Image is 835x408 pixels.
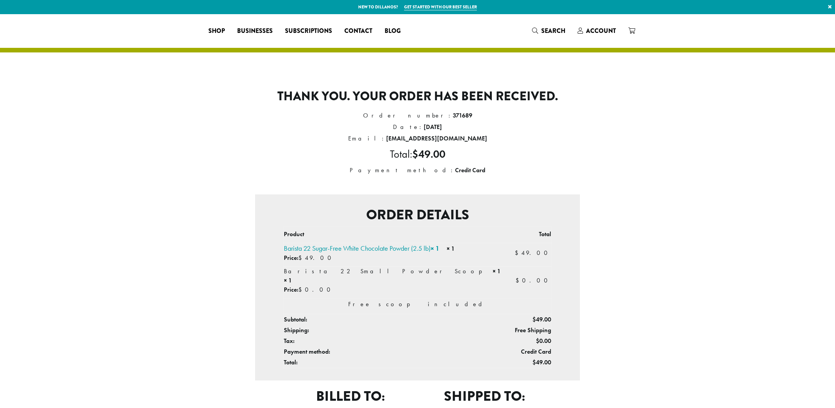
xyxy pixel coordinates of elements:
[412,147,418,161] span: $
[348,300,487,308] p: Free scoop included
[255,144,580,165] li: Total:
[255,165,580,176] li: Payment method:
[516,276,522,284] span: $
[284,276,292,284] strong: × 1
[404,4,477,10] a: Get started with our best seller
[298,254,305,262] span: $
[284,267,501,275] span: Barista 22 Small Powder Scoop
[515,325,551,336] td: Free Shipping
[516,276,551,284] bdi: 0.00
[284,325,515,336] th: Shipping:
[386,134,487,142] strong: [EMAIL_ADDRESS][DOMAIN_NAME]
[455,166,485,174] strong: Credit Card
[412,147,445,161] bdi: 49.00
[255,110,580,121] li: Order number:
[536,337,539,345] span: $
[261,207,574,223] h2: Order details
[493,267,501,275] strong: × 1
[526,24,571,37] a: Search
[255,89,580,104] p: Thank you. Your order has been received.
[344,26,372,36] span: Contact
[541,26,565,35] span: Search
[255,133,580,144] li: Email:
[284,286,298,294] strong: Price:
[515,249,551,257] bdi: 49.00
[447,245,455,253] strong: × 1
[298,254,335,262] span: 49.00
[208,26,225,36] span: Shop
[385,26,401,36] span: Blog
[283,388,417,405] h2: Billed to:
[202,25,231,37] a: Shop
[515,249,521,257] span: $
[284,314,515,325] th: Subtotal:
[417,388,552,405] h2: Shipped to:
[284,357,515,368] th: Total:
[515,227,551,243] th: Total
[586,26,616,35] span: Account
[284,336,515,346] th: Tax:
[298,286,334,294] span: 0.00
[431,244,439,253] strong: × 1
[532,315,551,323] span: 49.00
[284,227,515,243] th: Product
[298,286,305,294] span: $
[237,26,273,36] span: Businesses
[255,121,580,133] li: Date:
[285,26,332,36] span: Subscriptions
[515,346,551,357] td: Credit Card
[532,358,551,366] span: 49.00
[532,358,536,366] span: $
[536,337,551,345] span: 0.00
[532,315,536,323] span: $
[284,254,298,262] strong: Price:
[284,244,439,253] a: Barista 22 Sugar-Free White Chocolate Powder (2.5 lb)× 1
[424,123,442,131] strong: [DATE]
[453,111,472,119] strong: 371689
[284,346,515,357] th: Payment method:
